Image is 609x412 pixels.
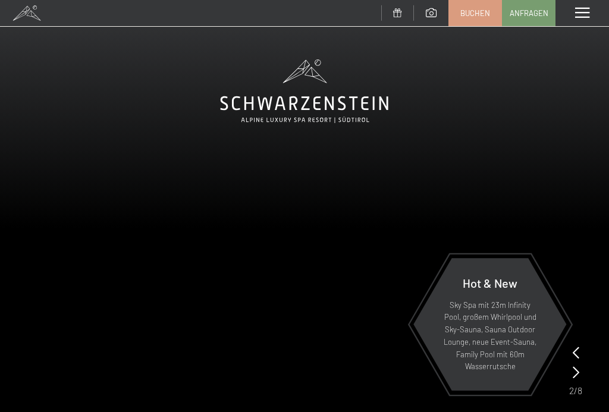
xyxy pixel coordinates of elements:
[449,1,501,26] a: Buchen
[463,276,517,290] span: Hot & New
[574,384,577,397] span: /
[569,384,574,397] span: 2
[503,1,555,26] a: Anfragen
[413,257,567,391] a: Hot & New Sky Spa mit 23m Infinity Pool, großem Whirlpool und Sky-Sauna, Sauna Outdoor Lounge, ne...
[577,384,582,397] span: 8
[442,299,538,373] p: Sky Spa mit 23m Infinity Pool, großem Whirlpool und Sky-Sauna, Sauna Outdoor Lounge, neue Event-S...
[460,8,490,18] span: Buchen
[510,8,548,18] span: Anfragen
